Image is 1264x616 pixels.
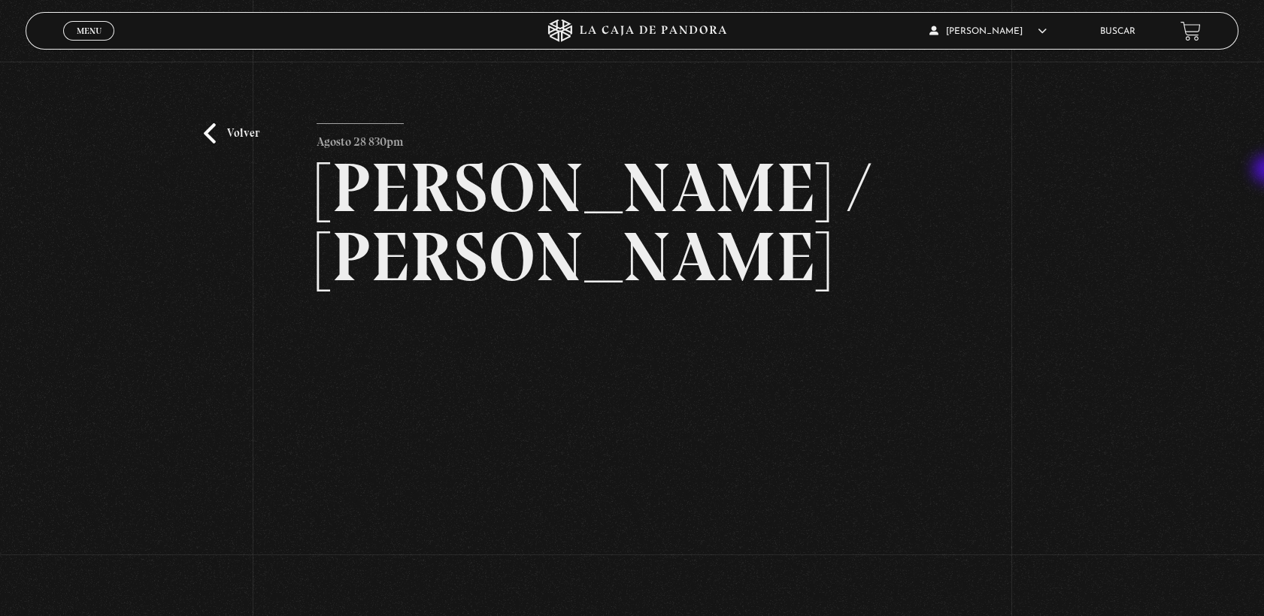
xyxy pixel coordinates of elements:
a: View your shopping cart [1181,21,1201,41]
span: Cerrar [71,39,107,50]
a: Buscar [1100,27,1135,36]
p: Agosto 28 830pm [317,123,404,153]
a: Volver [204,123,259,143]
h2: [PERSON_NAME] / [PERSON_NAME] [317,153,947,291]
span: Menu [77,26,102,35]
span: [PERSON_NAME] [929,27,1047,36]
